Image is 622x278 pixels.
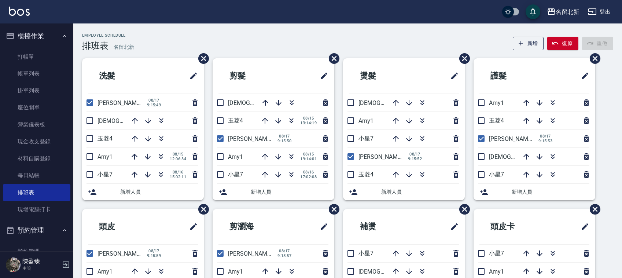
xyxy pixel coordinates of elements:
[513,37,544,50] button: 新增
[213,184,334,200] div: 新增人員
[82,184,204,200] div: 新增人員
[556,7,579,17] div: 名留北新
[97,117,161,124] span: [DEMOGRAPHIC_DATA]9
[512,188,589,196] span: 新增人員
[228,171,243,178] span: 小星7
[170,152,186,157] span: 08/15
[146,253,162,258] span: 9:15:59
[407,152,423,157] span: 08/17
[489,99,504,106] span: Amy1
[489,153,553,160] span: [DEMOGRAPHIC_DATA]9
[489,250,504,257] span: 小星7
[185,67,198,85] span: 修改班表的標題
[3,184,70,201] a: 排班表
[276,253,292,258] span: 9:15:57
[576,67,589,85] span: 修改班表的標題
[146,249,162,253] span: 08/17
[170,170,186,175] span: 08/16
[228,99,292,106] span: [DEMOGRAPHIC_DATA]9
[228,268,243,275] span: Amy1
[526,4,540,19] button: save
[218,213,290,240] h2: 剪瀏海
[446,218,459,235] span: 修改班表的標題
[381,188,459,196] span: 新增人員
[3,133,70,150] a: 現金收支登錄
[97,135,113,142] span: 玉菱4
[146,103,162,107] span: 9:15:49
[358,135,373,142] span: 小星7
[3,26,70,45] button: 櫃檯作業
[97,171,113,178] span: 小星7
[474,184,595,200] div: 新增人員
[228,135,275,142] span: [PERSON_NAME]2
[315,218,328,235] span: 修改班表的標題
[3,116,70,133] a: 營業儀表板
[276,134,292,139] span: 08/17
[358,268,422,275] span: [DEMOGRAPHIC_DATA]9
[537,134,553,139] span: 08/17
[576,218,589,235] span: 修改班表的標題
[82,41,108,51] h3: 排班表
[97,250,145,257] span: [PERSON_NAME]2
[251,188,328,196] span: 新增人員
[358,99,422,106] span: [DEMOGRAPHIC_DATA]9
[489,135,536,142] span: [PERSON_NAME]2
[97,268,113,275] span: Amy1
[120,188,198,196] span: 新增人員
[300,121,317,125] span: 13:14:19
[228,250,275,257] span: [PERSON_NAME]2
[584,48,601,69] span: 刪除班表
[3,99,70,116] a: 座位開單
[323,198,341,220] span: 刪除班表
[489,171,504,178] span: 小星7
[584,198,601,220] span: 刪除班表
[300,152,317,157] span: 08/15
[3,221,70,240] button: 預約管理
[446,67,459,85] span: 修改班表的標題
[170,157,186,161] span: 12:06:34
[276,139,292,143] span: 9:15:50
[300,157,317,161] span: 19:14:01
[407,157,423,161] span: 9:15:52
[3,65,70,82] a: 帳單列表
[544,4,582,19] button: 名留北新
[276,249,292,253] span: 08/17
[228,153,243,160] span: Amy1
[489,268,504,275] span: Amy1
[349,63,416,89] h2: 燙髮
[108,43,134,51] h6: — 名留北新
[193,198,210,220] span: 刪除班表
[300,170,317,175] span: 08/16
[6,257,21,272] img: Person
[349,213,416,240] h2: 補燙
[185,218,198,235] span: 修改班表的標題
[479,213,551,240] h2: 頭皮卡
[228,117,243,124] span: 玉菱4
[454,198,471,220] span: 刪除班表
[9,7,30,16] img: Logo
[537,139,553,143] span: 9:15:53
[193,48,210,69] span: 刪除班表
[170,175,186,179] span: 15:02:11
[22,258,60,265] h5: 陳盈臻
[3,48,70,65] a: 打帳單
[146,98,162,103] span: 08/17
[323,48,341,69] span: 刪除班表
[358,171,373,178] span: 玉菱4
[300,116,317,121] span: 08/15
[315,67,328,85] span: 修改班表的標題
[489,117,504,124] span: 玉菱4
[358,117,373,124] span: Amy1
[454,48,471,69] span: 刪除班表
[547,37,578,50] button: 復原
[3,167,70,184] a: 每日結帳
[358,153,406,160] span: [PERSON_NAME]2
[479,63,547,89] h2: 護髮
[3,82,70,99] a: 掛單列表
[3,243,70,260] a: 預約管理
[3,150,70,167] a: 材料自購登錄
[97,153,113,160] span: Amy1
[22,265,60,272] p: 主管
[3,201,70,218] a: 現場電腦打卡
[343,184,465,200] div: 新增人員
